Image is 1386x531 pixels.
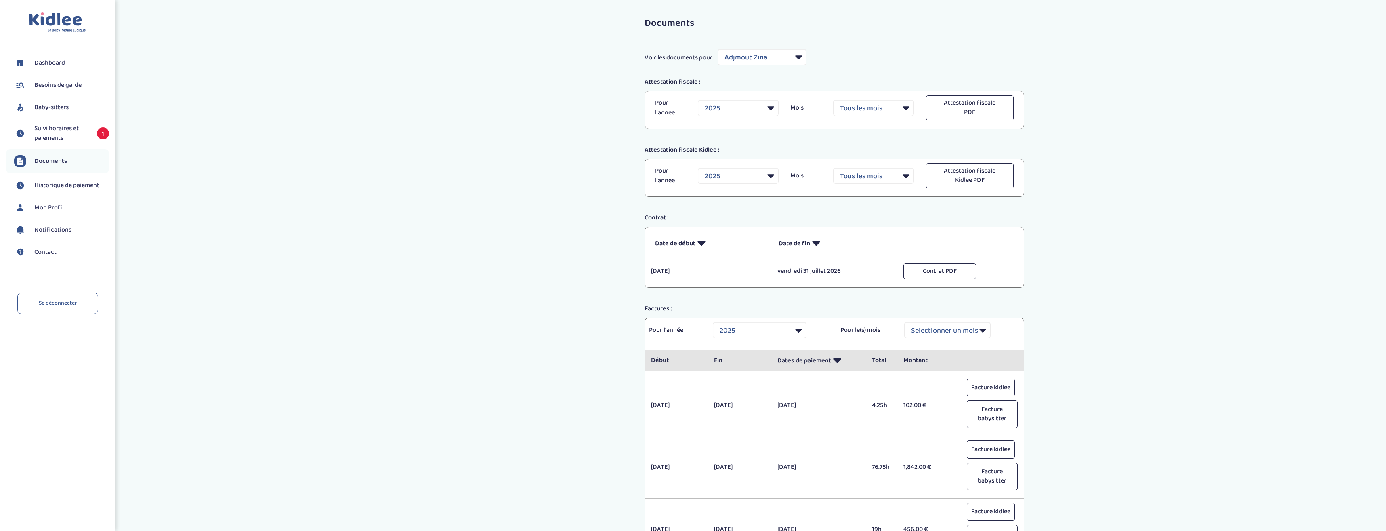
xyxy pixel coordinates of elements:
[926,95,1014,120] button: Attestation fiscale PDF
[872,356,891,365] p: Total
[14,79,109,91] a: Besoins de garde
[34,103,69,112] span: Baby-sitters
[14,179,109,192] a: Historique de paiement
[14,202,26,214] img: profil.svg
[777,400,860,410] p: [DATE]
[651,462,702,472] p: [DATE]
[14,127,26,139] img: suivihoraire.svg
[967,440,1015,459] button: Facture kidlee
[14,101,109,114] a: Baby-sitters
[790,171,821,181] p: Mois
[967,509,1015,518] a: Facture kidlee
[638,145,1030,155] div: Attestation fiscale Kidlee :
[926,171,1014,180] a: Attestation fiscale Kidlee PDF
[638,77,1030,87] div: Attestation fiscale :
[14,155,26,167] img: documents.svg
[967,400,1018,428] button: Facture babysitter
[872,462,891,472] p: 76.75h
[655,233,766,253] p: Date de début
[34,124,89,143] span: Suivi horaires et paiements
[14,155,109,167] a: Documents
[34,225,71,235] span: Notifications
[967,447,1015,456] a: Facture kidlee
[967,412,1018,421] a: Facture babysitter
[17,293,98,314] a: Se déconnecter
[903,263,976,279] button: Contrat PDF
[97,127,109,139] span: 1
[649,325,701,335] p: Pour l'année
[645,18,1024,29] h3: Documents
[14,246,26,258] img: contact.svg
[903,266,976,275] a: Contrat PDF
[34,80,82,90] span: Besoins de garde
[34,58,65,68] span: Dashboard
[14,179,26,192] img: suivihoraire.svg
[651,400,702,410] p: [DATE]
[14,224,109,236] a: Notifications
[714,462,765,472] p: [DATE]
[14,246,109,258] a: Contact
[967,385,1015,394] a: Facture kidlee
[779,233,890,253] p: Date de fin
[777,266,892,276] p: vendredi 31 juillet 2026
[14,224,26,236] img: notification.svg
[645,53,712,63] span: Voir les documents pour
[840,325,892,335] p: Pour le(s) mois
[903,356,954,365] p: Montant
[14,101,26,114] img: babysitters.svg
[903,400,954,410] p: 102.00 €
[714,400,765,410] p: [DATE]
[967,474,1018,483] a: Facture babysitter
[14,79,26,91] img: besoin.svg
[903,462,954,472] p: 1,842.00 €
[14,57,26,69] img: dashboard.svg
[967,463,1018,490] button: Facture babysitter
[651,356,702,365] p: Début
[14,57,109,69] a: Dashboard
[655,98,686,118] p: Pour l'annee
[651,266,765,276] p: [DATE]
[638,213,1030,223] div: Contrat :
[967,379,1015,397] button: Facture kidlee
[34,203,64,213] span: Mon Profil
[34,156,67,166] span: Documents
[29,12,86,33] img: logo.svg
[34,181,99,190] span: Historique de paiement
[655,166,686,185] p: Pour l'annee
[14,202,109,214] a: Mon Profil
[790,103,821,113] p: Mois
[34,247,57,257] span: Contact
[872,400,891,410] p: 4.25h
[967,503,1015,521] button: Facture kidlee
[638,304,1030,314] div: Factures :
[14,124,109,143] a: Suivi horaires et paiements 1
[926,103,1014,112] a: Attestation fiscale PDF
[777,462,860,472] p: [DATE]
[714,356,765,365] p: Fin
[926,163,1014,188] button: Attestation fiscale Kidlee PDF
[777,350,860,370] p: Dates de paiement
